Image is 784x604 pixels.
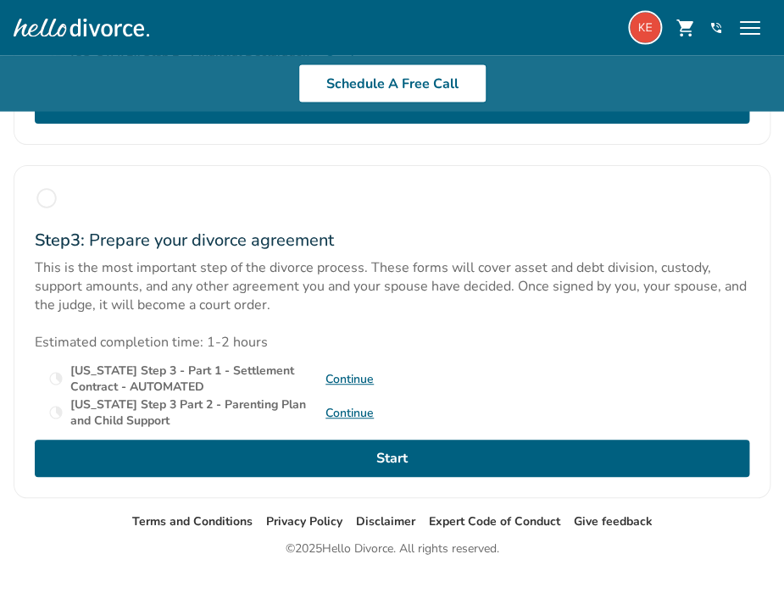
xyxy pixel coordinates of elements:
[356,512,415,532] li: Disclaimer
[132,513,253,529] a: Terms and Conditions
[35,440,749,477] a: Start
[48,405,64,420] span: clock_loader_40
[35,258,749,314] p: This is the most important step of the divorce process. These forms will cover asset and debt div...
[35,229,85,252] strong: Step 3 :
[628,11,662,45] img: kristing@gmail.com
[70,396,325,429] div: [US_STATE] Step 3 Part 2 - Parenting Plan and Child Support
[709,21,723,35] a: phone_in_talk
[699,523,784,604] iframe: Chat Widget
[35,229,749,252] h2: Prepare your divorce agreement
[325,405,374,421] a: Continue
[286,539,499,559] div: © 2025 Hello Divorce. All rights reserved.
[35,314,749,352] p: Estimated completion time: 1-2 hours
[48,371,64,386] span: clock_loader_40
[266,513,342,529] a: Privacy Policy
[429,513,560,529] a: Expert Code of Conduct
[325,371,374,387] a: Continue
[574,512,653,532] li: Give feedback
[737,14,764,42] span: menu
[70,363,325,395] div: [US_STATE] Step 3 - Part 1 - Settlement Contract - AUTOMATED
[35,186,58,210] span: radio_button_unchecked
[676,18,696,38] span: shopping_cart
[298,64,487,103] a: Schedule A Free Call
